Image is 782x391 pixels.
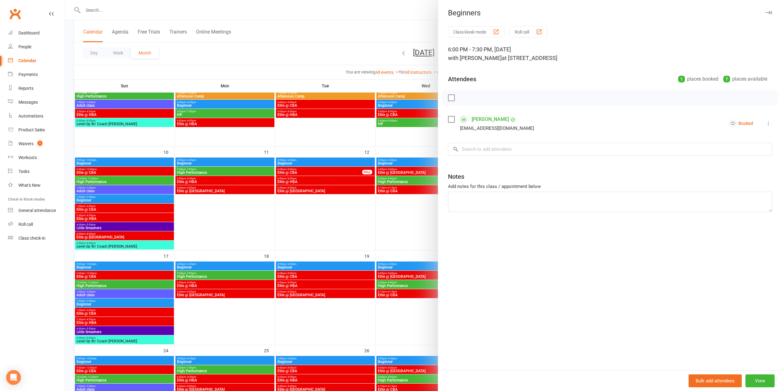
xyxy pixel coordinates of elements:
a: Roll call [8,217,65,231]
div: places available [723,75,767,83]
div: Workouts [18,155,37,160]
div: Waivers [18,141,33,146]
div: Attendees [448,75,476,83]
a: Waivers 1 [8,137,65,151]
div: Product Sales [18,127,45,132]
div: Class check-in [18,236,45,241]
button: Bulk add attendees [689,374,742,387]
button: Class kiosk mode [448,26,505,38]
div: 1 [678,76,685,82]
div: Roll call [18,222,33,227]
div: Dashboard [18,30,40,35]
a: [PERSON_NAME] [472,114,509,124]
div: Beginners [438,9,782,17]
div: Automations [18,114,43,118]
a: Calendar [8,54,65,68]
div: Booked [729,120,753,127]
div: Messages [18,100,38,105]
div: People [18,44,31,49]
a: Class kiosk mode [8,231,65,245]
button: Roll call [509,26,548,38]
div: Reports [18,86,33,91]
div: Payments [18,72,38,77]
a: Product Sales [8,123,65,137]
div: Tasks [18,169,29,174]
div: 6:00 PM - 7:30 PM, [DATE] [448,45,772,62]
a: Messages [8,95,65,109]
a: Clubworx [7,6,23,22]
a: Automations [8,109,65,123]
div: Calendar [18,58,36,63]
div: Notes [448,172,464,181]
a: Tasks [8,165,65,178]
span: 1 [37,141,42,146]
a: Workouts [8,151,65,165]
a: Payments [8,68,65,82]
span: with [PERSON_NAME] [448,55,502,61]
div: What's New [18,183,41,188]
button: View [745,374,775,387]
span: at [STREET_ADDRESS] [502,55,557,61]
a: What's New [8,178,65,192]
div: 7 [723,76,730,82]
input: Search to add attendees [448,143,772,156]
div: Add notes for this class / appointment below [448,183,772,190]
a: General attendance kiosk mode [8,204,65,217]
div: General attendance [18,208,56,213]
div: Open Intercom Messenger [6,370,21,385]
a: Dashboard [8,26,65,40]
div: [EMAIL_ADDRESS][DOMAIN_NAME] [460,124,534,132]
a: People [8,40,65,54]
a: Reports [8,82,65,95]
div: places booked [678,75,718,83]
